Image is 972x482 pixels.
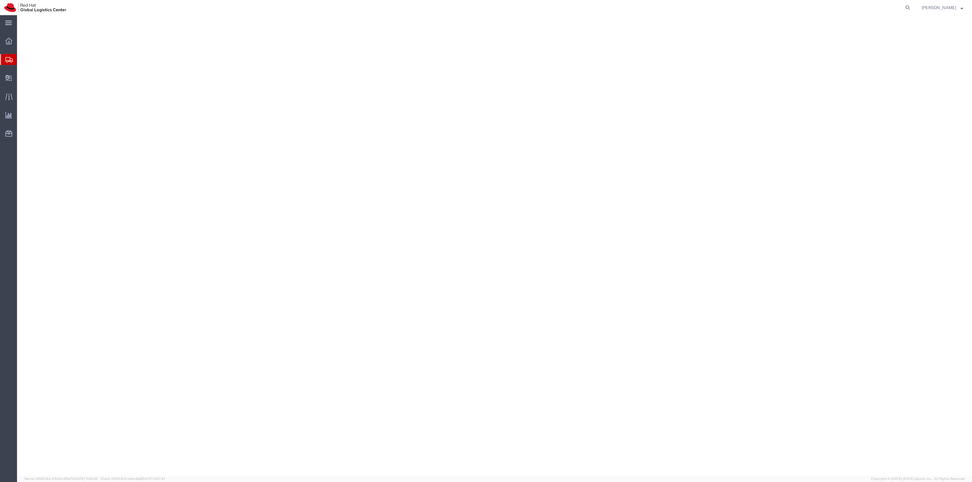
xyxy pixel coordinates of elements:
[4,3,66,12] img: logo
[74,477,98,480] span: [DATE] 11:54:36
[142,477,166,480] span: [DATE] 11:37:47
[101,477,166,480] span: Client: 2025.16.0-b4dc8a9
[17,15,972,476] iframe: FS Legacy Container
[871,476,965,481] span: Copyright © [DATE]-[DATE] Agistix Inc., All Rights Reserved
[24,477,98,480] span: Server: 2025.16.0-21b0bc45e7b
[922,4,956,11] span: Robert Lomax
[921,4,963,11] button: [PERSON_NAME]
